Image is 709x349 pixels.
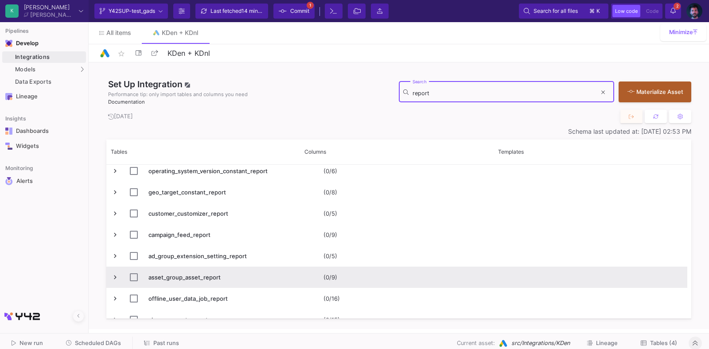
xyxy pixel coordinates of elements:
button: [DATE] [106,110,135,124]
div: Lineage [16,93,74,100]
div: Materialize Asset [627,88,678,96]
div: Develop [16,40,29,47]
div: Last fetched [210,4,264,18]
img: Navigation icon [5,177,13,185]
span: Models [15,66,36,73]
span: 2 [674,3,681,10]
div: Press SPACE to select this row. [106,309,687,330]
span: Performance tip: only import tables and columns you need [108,91,248,98]
y42-import-column-renderer: (0/6) [323,167,337,174]
span: Commit [290,4,309,18]
button: Low code [612,5,640,17]
button: Y42SUP-test_gads [94,4,168,19]
span: 14 minutes ago [242,8,279,14]
span: k [596,6,600,16]
mat-expansion-panel-header: Navigation iconDevelop [2,36,86,50]
a: Navigation iconAlerts [2,174,86,189]
span: Y42SUP-test_gads [109,4,155,18]
button: Search for all files⌘k [519,4,608,19]
span: Current asset: [457,339,495,347]
span: src/Integrations/KDen [511,339,570,347]
span: Scheduled DAGs [75,340,121,346]
div: Data Exports [15,78,84,85]
span: Low code [615,8,638,14]
y42-source-table-renderer: offline_user_data_job_report [148,295,228,302]
img: zn2Dipnt5kSdWZ4U6JymtAUNwkc8DG3H2NRMgahy.png [686,3,702,19]
span: [DATE] [108,113,133,120]
div: Alerts [16,177,74,185]
a: Documentation [108,99,145,105]
img: Navigation icon [5,40,12,47]
img: Google Ads [499,339,508,348]
img: Tab icon [152,29,160,37]
button: Materialize Asset [619,81,691,102]
y42-import-column-renderer: (0/9) [323,231,337,238]
y42-source-table-renderer: change_event_report [148,316,208,323]
button: 2 [665,4,681,19]
div: Press SPACE to select this row. [106,160,687,182]
div: K [5,4,19,18]
span: ⌘ [589,6,595,16]
button: Last fetched14 minutes ago [195,4,268,19]
y42-import-column-renderer: (0/8) [323,189,337,196]
a: Navigation iconDashboards [2,124,86,138]
a: Integrations [2,51,86,63]
div: Integrations [15,54,84,61]
span: Lineage [596,340,618,346]
span: Tables [111,148,127,155]
span: All items [106,29,131,36]
y42-source-table-renderer: customer_customizer_report [148,210,228,217]
div: Press SPACE to select this row. [106,245,687,267]
y42-source-table-renderer: asset_group_asset_report [148,274,221,281]
img: Navigation icon [5,128,12,135]
span: Past runs [153,340,179,346]
div: Schema last updated at: [DATE] 02:53 PM [106,128,691,135]
img: Navigation icon [5,93,12,100]
div: Press SPACE to select this row. [106,288,687,309]
a: Navigation iconWidgets [2,139,86,153]
div: [PERSON_NAME] [24,4,75,10]
mat-icon: star_border [116,48,127,59]
img: Navigation icon [5,143,12,150]
div: Press SPACE to select this row. [106,224,687,245]
div: Dashboards [16,128,74,135]
span: Columns [304,148,326,155]
span: Templates [498,148,524,155]
a: Data Exports [2,76,86,88]
input: Search for Tables, Columns, etc. [413,90,596,97]
y42-source-table-renderer: geo_target_constant_report [148,189,226,196]
span: Search for all files [534,4,578,18]
y42-source-table-renderer: operating_system_version_constant_report [148,167,268,174]
div: Widgets [16,143,74,150]
button: Commit [273,4,315,19]
a: Navigation iconLineage [2,89,86,104]
div: Press SPACE to select this row. [106,203,687,224]
div: Set Up Integration [106,78,399,105]
img: Logo [99,48,110,59]
div: Press SPACE to select this row. [106,182,687,203]
y42-import-column-renderer: (0/9) [323,274,337,281]
y42-import-column-renderer: (0/15) [323,316,340,323]
y42-source-table-renderer: campaign_feed_report [148,231,210,238]
y42-import-column-renderer: (0/5) [323,252,337,260]
y42-source-table-renderer: ad_group_extension_setting_report [148,252,247,260]
div: [PERSON_NAME] [30,12,75,18]
y42-import-column-renderer: (0/5) [323,210,337,217]
span: Tables (4) [650,340,677,346]
div: KDen + KDnl [162,29,198,36]
y42-import-column-renderer: (0/16) [323,295,340,302]
span: New run [19,340,43,346]
div: Press SPACE to select this row. [106,267,687,288]
span: Code [646,8,658,14]
button: ⌘k [587,6,604,16]
button: Code [643,5,661,17]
